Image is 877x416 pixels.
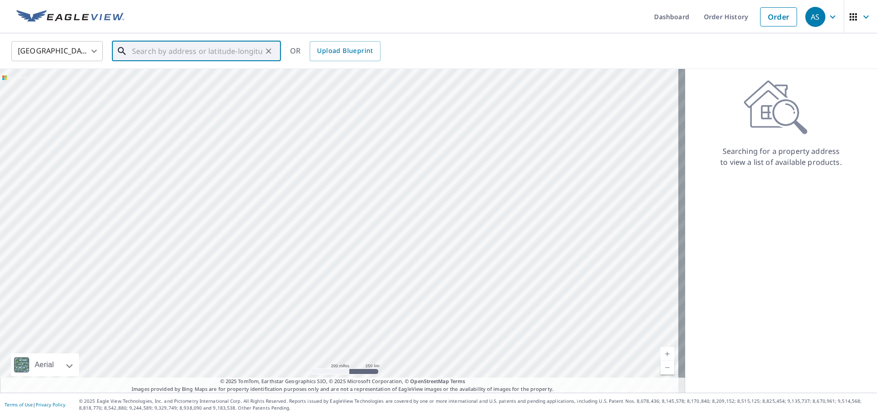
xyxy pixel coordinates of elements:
[317,45,373,57] span: Upload Blueprint
[36,401,65,408] a: Privacy Policy
[11,38,103,64] div: [GEOGRAPHIC_DATA]
[79,398,872,411] p: © 2025 Eagle View Technologies, Inc. and Pictometry International Corp. All Rights Reserved. Repo...
[290,41,380,61] div: OR
[720,146,842,168] p: Searching for a property address to view a list of available products.
[310,41,380,61] a: Upload Blueprint
[220,378,465,385] span: © 2025 TomTom, Earthstar Geographics SIO, © 2025 Microsoft Corporation, ©
[805,7,825,27] div: AS
[760,7,797,26] a: Order
[5,402,65,407] p: |
[262,45,275,58] button: Clear
[660,347,674,361] a: Current Level 5, Zoom In
[450,378,465,384] a: Terms
[16,10,124,24] img: EV Logo
[410,378,449,384] a: OpenStreetMap
[5,401,33,408] a: Terms of Use
[132,38,262,64] input: Search by address or latitude-longitude
[660,361,674,374] a: Current Level 5, Zoom Out
[11,353,79,376] div: Aerial
[32,353,57,376] div: Aerial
